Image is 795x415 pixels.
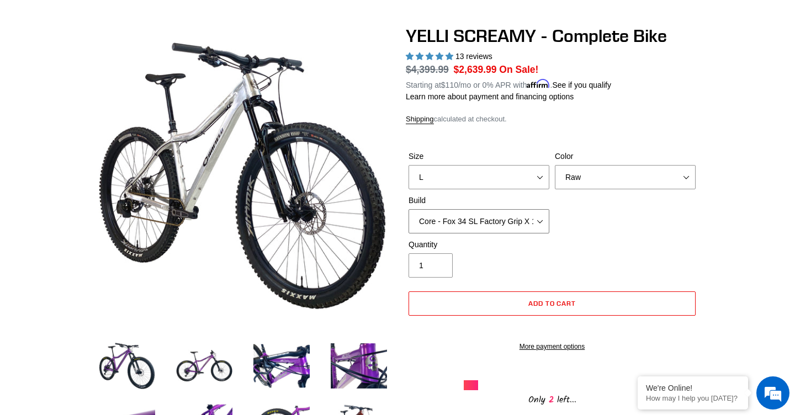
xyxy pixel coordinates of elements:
span: Add to cart [528,299,576,307]
a: See if you qualify - Learn more about Affirm Financing (opens in modal) [552,81,611,89]
img: Load image into Gallery viewer, YELLI SCREAMY - Complete Bike [97,336,157,396]
span: On Sale! [499,62,538,77]
img: Load image into Gallery viewer, YELLI SCREAMY - Complete Bike [174,336,235,396]
img: Load image into Gallery viewer, YELLI SCREAMY - Complete Bike [251,336,312,396]
a: Learn more about payment and financing options [406,92,574,101]
a: Shipping [406,115,434,124]
span: 13 reviews [455,52,492,61]
div: Only left... [464,390,640,407]
label: Quantity [409,239,549,251]
h1: YELLI SCREAMY - Complete Bike [406,25,698,46]
button: Add to cart [409,291,696,316]
div: Chat with us now [74,62,202,76]
span: 2 [545,393,557,407]
div: calculated at checkout. [406,114,698,125]
span: Affirm [527,79,550,88]
div: We're Online! [646,384,740,392]
span: 5.00 stars [406,52,455,61]
s: $4,399.99 [406,64,449,75]
div: Navigation go back [12,61,29,77]
img: Load image into Gallery viewer, YELLI SCREAMY - Complete Bike [328,336,389,396]
p: Starting at /mo or 0% APR with . [406,77,611,91]
label: Size [409,151,549,162]
p: How may I help you today? [646,394,740,402]
label: Build [409,195,549,206]
span: $110 [441,81,458,89]
textarea: Type your message and hit 'Enter' [6,301,210,340]
label: Color [555,151,696,162]
a: More payment options [409,342,696,352]
span: We're online! [64,139,152,251]
div: Minimize live chat window [181,6,208,32]
span: $2,639.99 [454,64,497,75]
img: d_696896380_company_1647369064580_696896380 [35,55,63,83]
